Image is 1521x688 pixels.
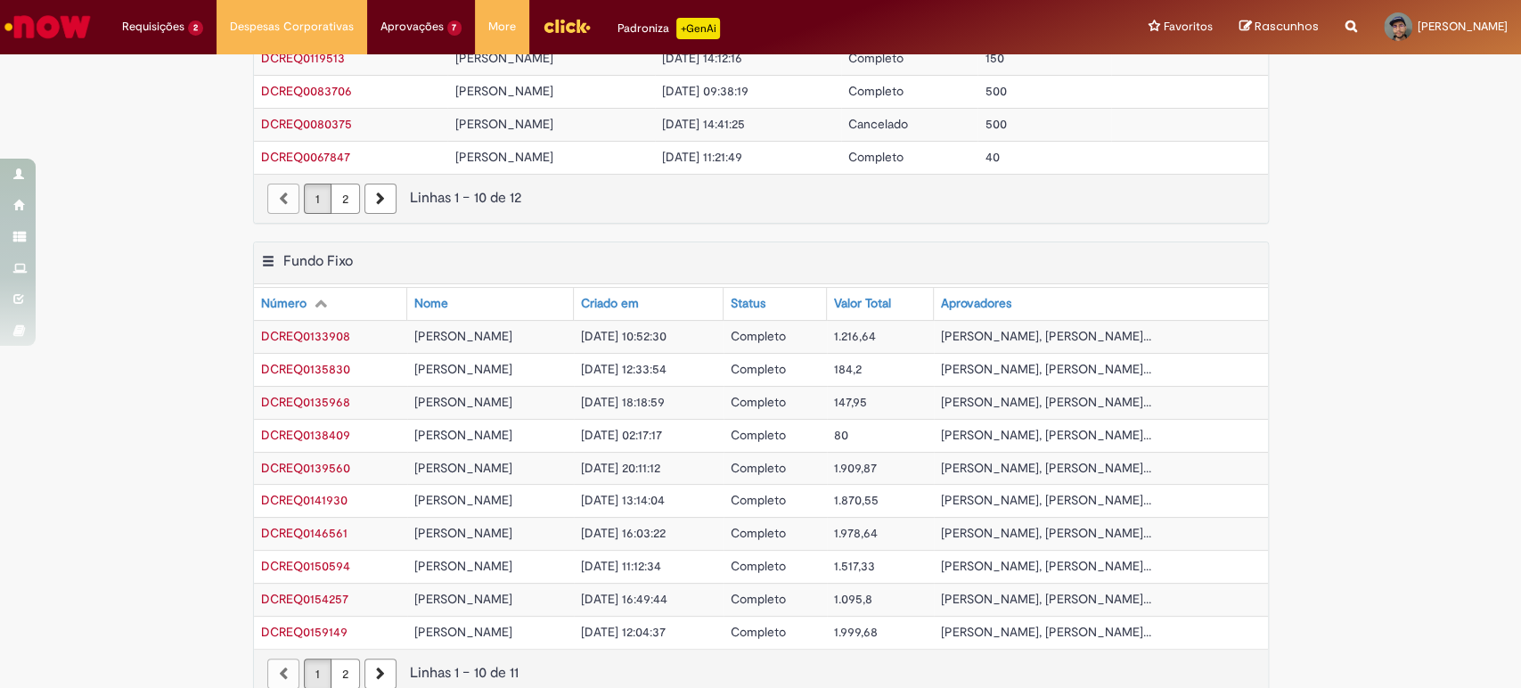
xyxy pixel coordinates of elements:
[261,427,350,443] span: DCREQ0138409
[731,525,786,541] span: Completo
[731,328,786,344] span: Completo
[261,591,348,607] span: DCREQ0154257
[261,525,348,541] a: Abrir Registro: DCREQ0146561
[261,492,348,508] span: DCREQ0141930
[941,558,1151,574] span: [PERSON_NAME], [PERSON_NAME]...
[1239,19,1319,36] a: Rascunhos
[261,591,348,607] a: Abrir Registro: DCREQ0154257
[581,361,666,377] span: [DATE] 12:33:54
[261,328,350,344] a: Abrir Registro: DCREQ0133908
[1255,18,1319,35] span: Rascunhos
[261,558,350,574] a: Abrir Registro: DCREQ0150594
[447,20,462,36] span: 7
[454,116,552,132] span: [PERSON_NAME]
[283,252,353,270] h2: Fundo Fixo
[543,12,591,39] img: click_logo_yellow_360x200.png
[454,149,552,165] span: [PERSON_NAME]
[941,427,1151,443] span: [PERSON_NAME], [PERSON_NAME]...
[834,295,891,313] div: Valor Total
[581,394,665,410] span: [DATE] 18:18:59
[848,149,904,165] span: Completo
[1418,19,1508,34] span: [PERSON_NAME]
[941,394,1151,410] span: [PERSON_NAME], [PERSON_NAME]...
[731,394,786,410] span: Completo
[261,394,350,410] a: Abrir Registro: DCREQ0135968
[731,591,786,607] span: Completo
[662,116,745,132] span: [DATE] 14:41:25
[261,394,350,410] span: DCREQ0135968
[414,361,512,377] span: [PERSON_NAME]
[261,460,350,476] span: DCREQ0139560
[414,394,512,410] span: [PERSON_NAME]
[261,492,348,508] a: Abrir Registro: DCREQ0141930
[731,361,786,377] span: Completo
[848,83,904,99] span: Completo
[261,83,352,99] a: Abrir Registro: DCREQ0083706
[414,328,512,344] span: [PERSON_NAME]
[834,460,877,476] span: 1.909,87
[261,149,350,165] span: DCREQ0067847
[848,116,908,132] span: Cancelado
[254,174,1268,223] nav: paginação
[261,50,345,66] span: DCREQ0119513
[581,558,661,574] span: [DATE] 11:12:34
[2,9,94,45] img: ServiceNow
[261,427,350,443] a: Abrir Registro: DCREQ0138409
[364,184,397,214] a: Próxima página
[985,83,1006,99] span: 500
[414,591,512,607] span: [PERSON_NAME]
[941,591,1151,607] span: [PERSON_NAME], [PERSON_NAME]...
[834,492,879,508] span: 1.870,55
[261,83,352,99] span: DCREQ0083706
[941,525,1151,541] span: [PERSON_NAME], [PERSON_NAME]...
[122,18,184,36] span: Requisições
[581,328,666,344] span: [DATE] 10:52:30
[261,149,350,165] a: Abrir Registro: DCREQ0067847
[414,427,512,443] span: [PERSON_NAME]
[731,558,786,574] span: Completo
[941,624,1151,640] span: [PERSON_NAME], [PERSON_NAME]...
[261,558,350,574] span: DCREQ0150594
[941,328,1151,344] span: [PERSON_NAME], [PERSON_NAME]...
[834,558,875,574] span: 1.517,33
[261,328,350,344] span: DCREQ0133908
[834,328,876,344] span: 1.216,64
[261,116,352,132] span: DCREQ0080375
[731,460,786,476] span: Completo
[676,18,720,39] p: +GenAi
[731,624,786,640] span: Completo
[985,116,1006,132] span: 500
[941,361,1151,377] span: [PERSON_NAME], [PERSON_NAME]...
[261,252,275,275] button: Fundo Fixo Menu de contexto
[731,295,765,313] div: Status
[188,20,203,36] span: 2
[581,624,666,640] span: [DATE] 12:04:37
[834,361,862,377] span: 184,2
[414,624,512,640] span: [PERSON_NAME]
[414,295,448,313] div: Nome
[261,361,350,377] span: DCREQ0135830
[261,50,345,66] a: Abrir Registro: DCREQ0119513
[848,50,904,66] span: Completo
[414,558,512,574] span: [PERSON_NAME]
[261,116,352,132] a: Abrir Registro: DCREQ0080375
[380,18,444,36] span: Aprovações
[414,525,512,541] span: [PERSON_NAME]
[267,188,1255,209] div: Linhas 1 − 10 de 12
[261,624,348,640] span: DCREQ0159149
[261,460,350,476] a: Abrir Registro: DCREQ0139560
[834,525,878,541] span: 1.978,64
[261,361,350,377] a: Abrir Registro: DCREQ0135830
[261,295,307,313] div: Número
[581,492,665,508] span: [DATE] 13:14:04
[261,624,348,640] a: Abrir Registro: DCREQ0159149
[941,460,1151,476] span: [PERSON_NAME], [PERSON_NAME]...
[581,295,639,313] div: Criado em
[731,492,786,508] span: Completo
[331,184,360,214] a: Página 2
[731,427,786,443] span: Completo
[1164,18,1213,36] span: Favoritos
[985,149,999,165] span: 40
[454,83,552,99] span: [PERSON_NAME]
[662,83,748,99] span: [DATE] 09:38:19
